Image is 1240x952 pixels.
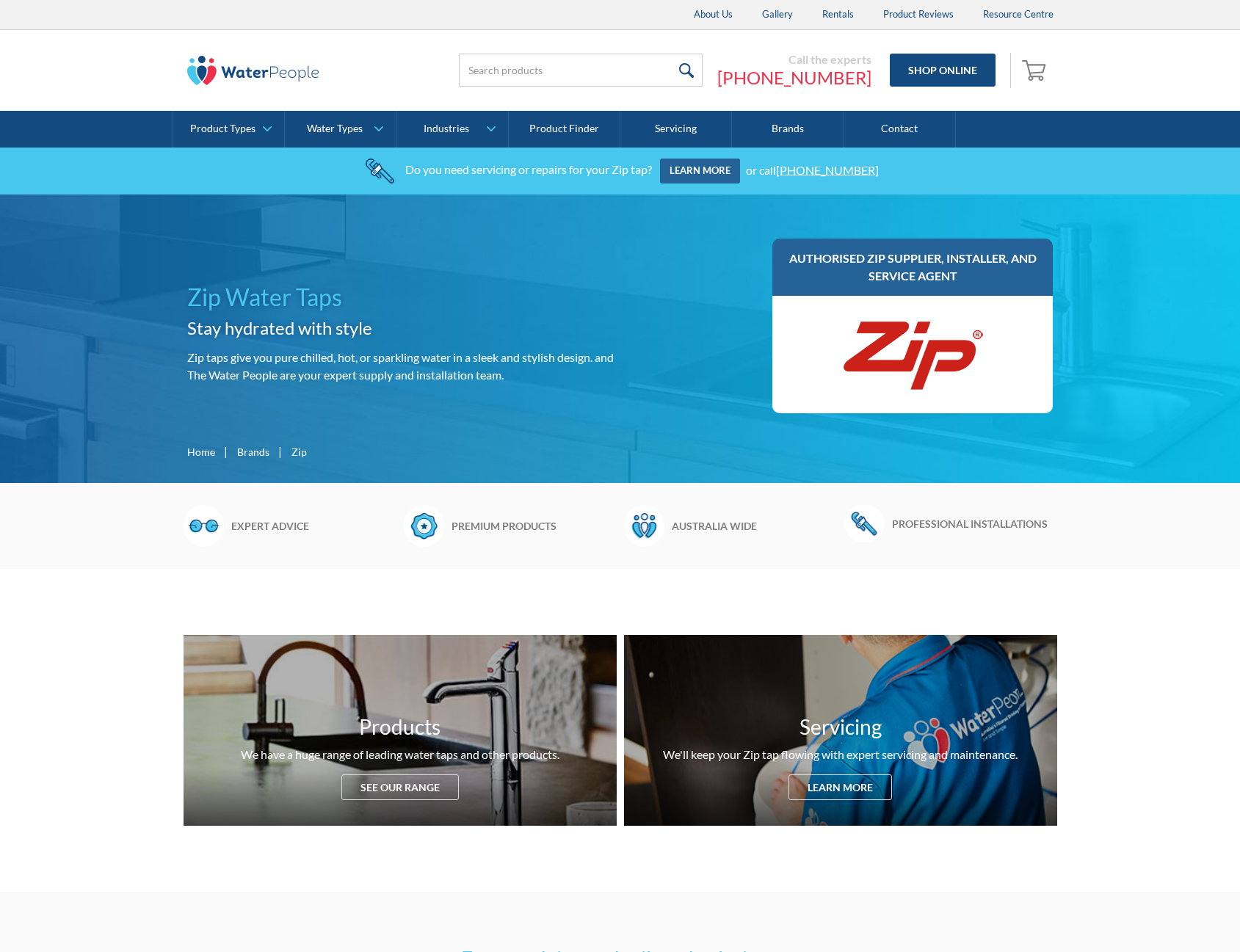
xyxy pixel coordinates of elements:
[190,123,255,135] div: Product Types
[624,635,1057,826] a: ServicingWe'll keep your Zip tap flowing with expert servicing and maintenance.Learn more
[291,444,307,459] div: Zip
[307,123,363,135] div: Water Types
[404,505,444,546] img: Badge
[187,349,614,384] p: Zip taps give you pure chilled, hot, or sparkling water in a sleek and stylish design. and The Wa...
[620,111,732,148] a: Servicing
[237,444,269,459] a: Brands
[776,162,879,176] a: [PHONE_NUMBER]
[341,774,459,800] div: See our range
[844,505,885,542] img: Wrench
[452,518,617,534] h6: Premium products
[717,67,871,89] a: [PHONE_NUMBER]
[660,159,740,184] a: Learn more
[844,111,956,148] a: Contact
[187,315,614,341] h2: Stay hydrated with style
[222,443,230,460] div: |
[359,711,440,742] h3: Products
[285,111,396,148] a: Water Types
[424,123,469,135] div: Industries
[800,711,882,742] h3: Servicing
[187,444,215,459] a: Home
[396,111,507,148] a: Industries
[717,52,871,67] div: Call the experts
[732,111,844,148] a: Brands
[173,111,284,148] a: Product Types
[184,635,617,826] a: ProductsWe have a huge range of leading water taps and other products.See our range
[890,54,996,87] a: Shop Online
[187,280,614,315] h1: Zip Water Taps
[459,54,703,87] input: Search products
[1018,53,1054,88] a: Open empty cart
[788,774,892,800] div: Learn more
[1022,58,1050,81] img: shopping cart
[405,162,652,176] div: Do you need servicing or repairs for your Zip tap?
[746,162,879,176] div: or call
[624,505,664,546] img: Waterpeople Symbol
[839,310,986,399] img: Zip
[184,505,224,546] img: Glasses
[892,516,1057,531] h6: Professional installations
[277,443,284,460] div: |
[672,518,837,534] h6: Australia wide
[787,250,1039,285] h3: Authorised Zip supplier, installer, and service agent
[187,56,319,85] img: The Water People
[663,746,1018,763] div: We'll keep your Zip tap flowing with expert servicing and maintenance.
[241,746,559,763] div: We have a huge range of leading water taps and other products.
[231,518,396,534] h6: Expert advice
[509,111,620,148] a: Product Finder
